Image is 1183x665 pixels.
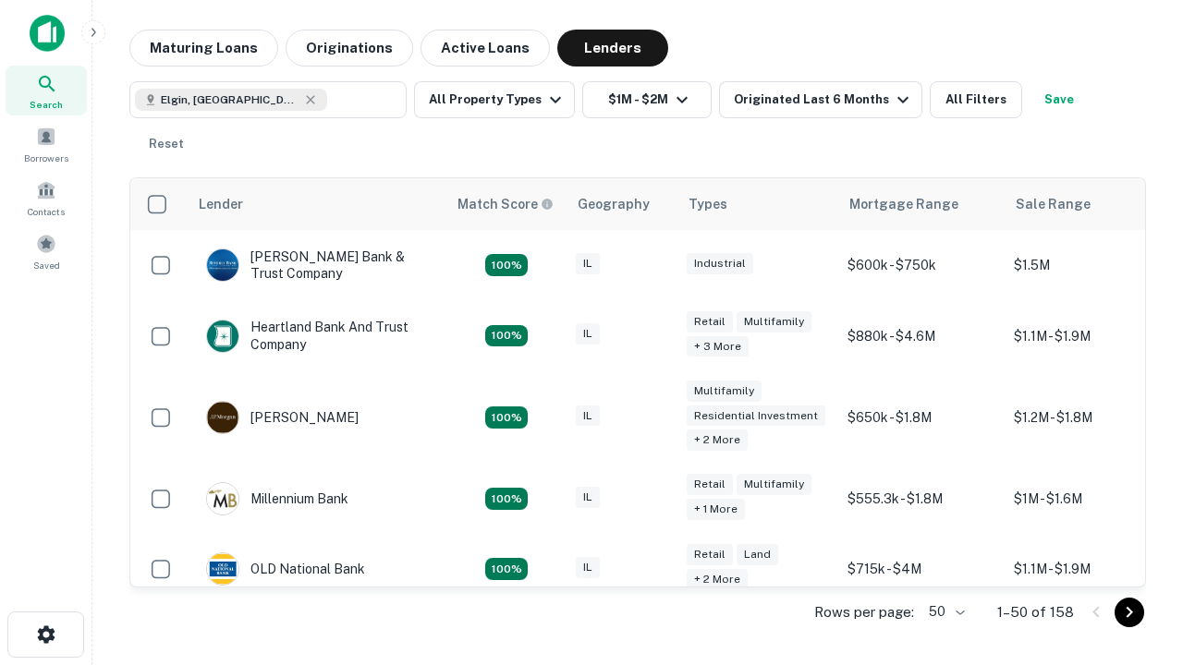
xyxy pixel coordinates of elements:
div: IL [576,405,600,427]
div: Heartland Bank And Trust Company [206,319,428,352]
div: Mortgage Range [849,193,958,215]
td: $1.1M - $1.9M [1005,534,1171,604]
img: capitalize-icon.png [30,15,65,52]
div: IL [576,557,600,578]
span: Saved [33,258,60,272]
a: Saved [6,226,87,276]
div: Capitalize uses an advanced AI algorithm to match your search with the best lender. The match sco... [457,194,554,214]
div: + 3 more [687,336,749,357]
span: Search [30,97,63,112]
div: Matching Properties: 28, hasApolloMatch: undefined [485,254,528,276]
div: Retail [687,544,733,565]
div: Industrial [687,253,753,274]
h6: Match Score [457,194,550,214]
td: $555.3k - $1.8M [838,464,1005,534]
button: All Property Types [414,81,575,118]
button: $1M - $2M [582,81,712,118]
div: Matching Properties: 16, hasApolloMatch: undefined [485,488,528,510]
button: Reset [137,126,196,163]
div: Retail [687,474,733,495]
button: Maturing Loans [129,30,278,66]
td: $600k - $750k [838,230,1005,300]
th: Mortgage Range [838,178,1005,230]
td: $1.2M - $1.8M [1005,371,1171,465]
img: picture [207,320,238,352]
button: Active Loans [421,30,550,66]
th: Sale Range [1005,178,1171,230]
img: picture [207,402,238,433]
td: $1.5M [1005,230,1171,300]
p: Rows per page: [814,601,914,623]
th: Geography [567,178,677,230]
div: + 2 more [687,569,748,590]
div: Types [689,193,727,215]
div: Retail [687,311,733,332]
div: Matching Properties: 24, hasApolloMatch: undefined [485,406,528,429]
a: Borrowers [6,119,87,169]
div: OLD National Bank [206,552,365,586]
div: Multifamily [737,474,811,495]
div: IL [576,253,600,274]
span: Contacts [28,204,65,219]
td: $715k - $4M [838,534,1005,604]
th: Types [677,178,838,230]
button: Originated Last 6 Months [719,81,922,118]
div: Lender [199,193,243,215]
button: Save your search to get updates of matches that match your search criteria. [1030,81,1089,118]
div: 50 [921,598,968,625]
div: Matching Properties: 22, hasApolloMatch: undefined [485,558,528,580]
button: Originations [286,30,413,66]
th: Capitalize uses an advanced AI algorithm to match your search with the best lender. The match sco... [446,178,567,230]
div: Originated Last 6 Months [734,89,914,111]
div: Sale Range [1016,193,1091,215]
td: $1.1M - $1.9M [1005,300,1171,370]
div: IL [576,487,600,508]
div: Millennium Bank [206,482,348,515]
span: Borrowers [24,151,68,165]
img: picture [207,249,238,281]
td: $880k - $4.6M [838,300,1005,370]
div: Land [737,544,778,565]
th: Lender [188,178,446,230]
iframe: Chat Widget [1091,458,1183,547]
button: Lenders [557,30,668,66]
div: Residential Investment [687,405,825,427]
a: Contacts [6,173,87,223]
div: Geography [578,193,650,215]
div: + 2 more [687,429,748,451]
div: + 1 more [687,499,745,520]
div: [PERSON_NAME] Bank & Trust Company [206,248,428,282]
div: Multifamily [737,311,811,332]
td: $1M - $1.6M [1005,464,1171,534]
p: 1–50 of 158 [997,601,1074,623]
div: Multifamily [687,381,762,402]
div: IL [576,323,600,345]
button: All Filters [930,81,1022,118]
button: Go to next page [1115,598,1144,627]
img: picture [207,483,238,514]
a: Search [6,66,87,115]
div: [PERSON_NAME] [206,401,359,434]
span: Elgin, [GEOGRAPHIC_DATA], [GEOGRAPHIC_DATA] [161,91,299,108]
div: Matching Properties: 20, hasApolloMatch: undefined [485,325,528,347]
td: $650k - $1.8M [838,371,1005,465]
img: picture [207,553,238,585]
